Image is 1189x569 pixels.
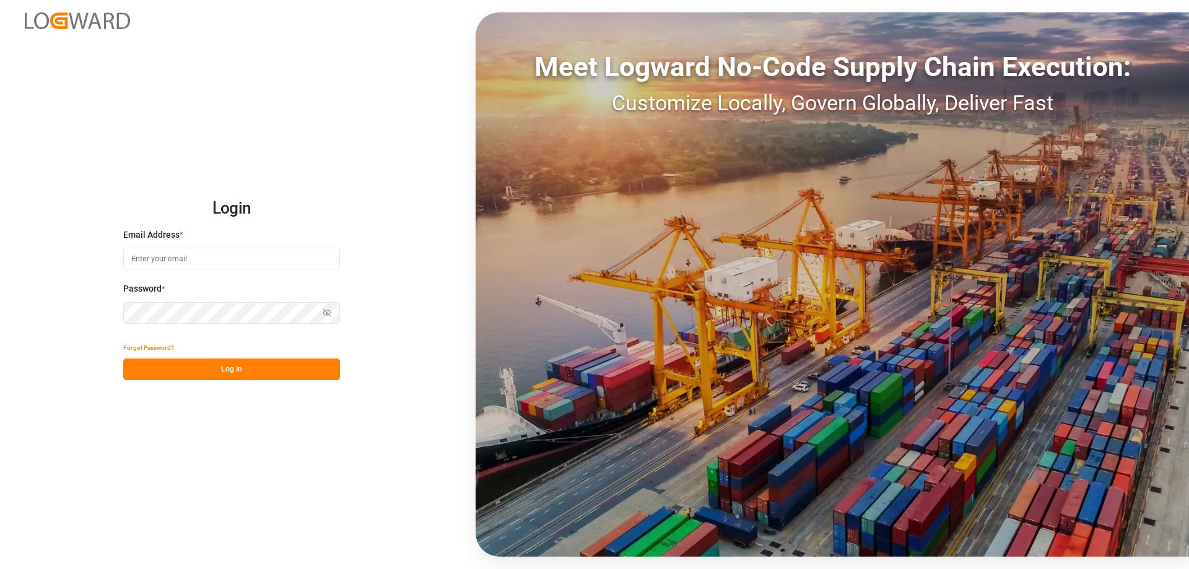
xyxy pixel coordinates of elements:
[25,12,130,29] img: Logward_new_orange.png
[123,248,340,269] input: Enter your email
[123,358,340,380] button: Log In
[123,228,180,241] span: Email Address
[476,87,1189,119] div: Customize Locally, Govern Globally, Deliver Fast
[476,46,1189,87] div: Meet Logward No-Code Supply Chain Execution:
[123,282,162,295] span: Password
[123,337,174,358] button: Forgot Password?
[123,189,340,228] h2: Login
